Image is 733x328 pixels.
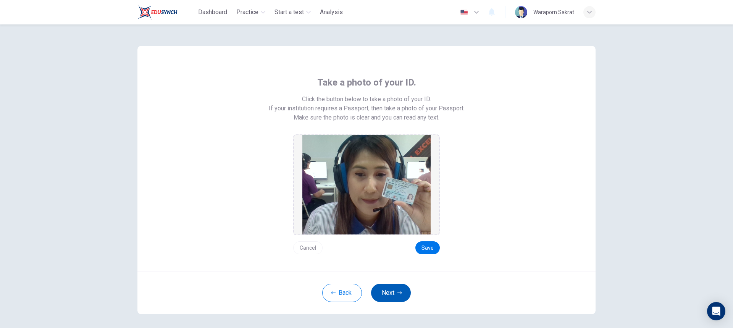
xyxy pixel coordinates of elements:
[137,5,178,20] img: Train Test logo
[459,10,469,15] img: en
[137,5,195,20] a: Train Test logo
[302,135,431,234] img: preview screemshot
[317,5,346,19] button: Analysis
[293,241,323,254] button: Cancel
[415,241,440,254] button: Save
[195,5,230,19] button: Dashboard
[198,8,227,17] span: Dashboard
[320,8,343,17] span: Analysis
[317,76,416,89] span: Take a photo of your ID.
[294,113,439,122] span: Make sure the photo is clear and you can read any text.
[271,5,314,19] button: Start a test
[533,8,574,17] div: Waraporn Sakrat
[274,8,304,17] span: Start a test
[269,95,465,113] span: Click the button below to take a photo of your ID. If your institution requires a Passport, then ...
[233,5,268,19] button: Practice
[707,302,725,320] div: Open Intercom Messenger
[515,6,527,18] img: Profile picture
[236,8,258,17] span: Practice
[371,284,411,302] button: Next
[322,284,362,302] button: Back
